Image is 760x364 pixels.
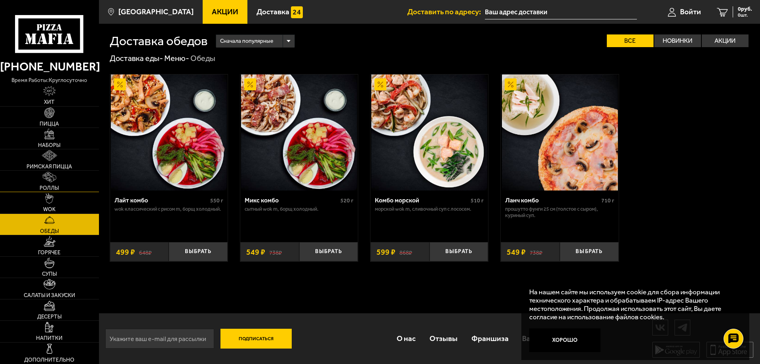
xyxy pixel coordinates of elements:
button: Выбрать [169,242,228,261]
img: Лайт комбо [111,74,227,191]
span: Хит [44,99,55,105]
div: Обеды [190,53,215,63]
span: 0 руб. [738,6,752,12]
input: Укажите ваш e-mail для рассылки [105,329,214,349]
span: Римская пицца [27,164,72,170]
span: 550 г [210,197,223,204]
a: О нас [390,326,423,351]
a: Франшиза [464,326,515,351]
span: Десерты [37,314,62,320]
label: Новинки [654,34,701,47]
input: Ваш адрес доставки [485,5,637,19]
span: Горячее [38,250,61,255]
span: 510 г [471,197,484,204]
button: Выбрать [560,242,619,261]
span: Супы [42,271,57,277]
button: Выбрать [299,242,358,261]
span: Дополнительно [24,357,74,363]
img: Ланч комбо [502,74,618,191]
span: Доставка [256,8,289,15]
div: Ланч комбо [505,196,599,204]
img: 15daf4d41897b9f0e9f617042186c801.svg [291,6,303,18]
span: [GEOGRAPHIC_DATA] [118,8,194,15]
span: 0 шт. [738,13,752,17]
span: Напитки [36,335,63,341]
span: Обеды [40,229,59,234]
span: Роллы [40,185,59,191]
span: Доставить по адресу: [407,8,485,15]
a: Доставка еды- [110,53,163,63]
a: Отзывы [423,326,465,351]
span: WOK [43,207,55,212]
div: Комбо морской [375,196,469,204]
span: Сначала популярные [220,34,274,49]
s: 738 ₽ [530,248,542,256]
s: 868 ₽ [399,248,412,256]
div: Лайт комбо [114,196,208,204]
p: Морской Wok M, Сливочный суп с лососем. [375,206,484,212]
div: Микс комбо [245,196,338,204]
span: Пицца [40,121,59,127]
a: Меню- [164,53,189,63]
img: Микс комбо [241,74,357,191]
img: Акционный [505,78,517,90]
img: Акционный [374,78,386,90]
button: Выбрать [429,242,488,261]
p: Сытный Wok M, Борщ холодный. [245,206,353,212]
a: Вакансии [515,326,562,351]
p: На нашем сайте мы используем cookie для сбора информации технического характера и обрабатываем IP... [529,288,737,321]
span: 520 г [340,197,353,204]
span: 710 г [601,197,614,204]
button: Подписаться [220,329,292,349]
a: АкционныйЛанч комбо [501,74,618,191]
h1: Доставка обедов [110,34,208,47]
span: Акции [212,8,238,15]
span: Войти [680,8,701,15]
img: Акционный [244,78,256,90]
span: Салаты и закуски [24,293,75,298]
img: Акционный [114,78,126,90]
span: 499 ₽ [116,248,135,256]
a: АкционныйКомбо морской [370,74,488,191]
label: Все [607,34,654,47]
span: 549 ₽ [246,248,265,256]
s: 648 ₽ [139,248,152,256]
button: Хорошо [529,328,600,352]
p: Прошутто Фунги 25 см (толстое с сыром), Куриный суп. [505,206,614,219]
label: Акции [702,34,749,47]
a: АкционныйМикс комбо [240,74,358,191]
span: 599 ₽ [376,248,395,256]
a: АкционныйЛайт комбо [110,74,228,191]
span: Наборы [38,143,61,148]
span: 549 ₽ [507,248,526,256]
p: Wok классический с рисом M, Борщ холодный. [114,206,223,212]
s: 738 ₽ [269,248,282,256]
img: Комбо морской [371,74,487,191]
